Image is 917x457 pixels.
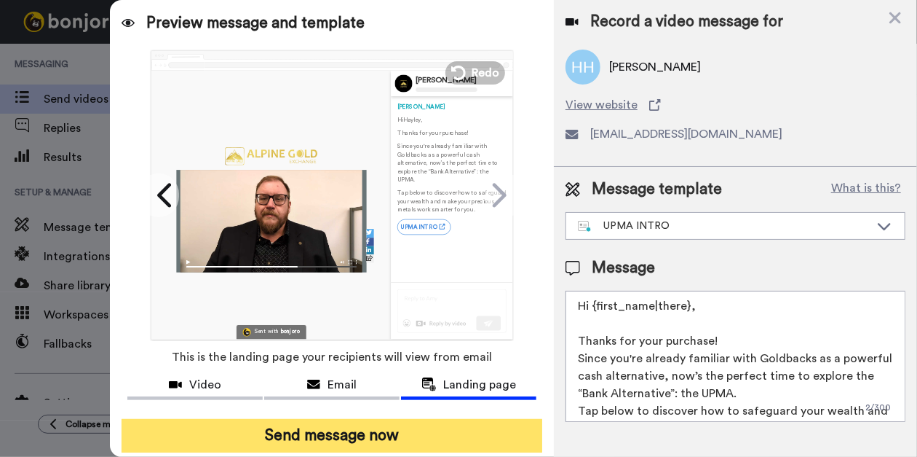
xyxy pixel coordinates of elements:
img: Profile image for Amy [17,44,40,67]
img: nextgen-template.svg [578,221,592,233]
span: Video [189,376,221,394]
p: Hi Hayley , [397,115,506,123]
p: Hi [PERSON_NAME], I’d love to ask you a quick question: If [PERSON_NAME] could introduce a new fe... [47,42,267,56]
span: View website [565,96,638,114]
a: View website [565,96,905,114]
span: Message template [592,179,722,200]
p: Message from Amy, sent Just now [47,56,267,69]
span: [EMAIL_ADDRESS][DOMAIN_NAME] [590,125,782,143]
button: What is this? [827,179,905,200]
span: Email [327,376,357,394]
a: UPMA INTRO [397,219,450,234]
img: player-controls-full.svg [176,255,366,272]
img: reply-preview.svg [397,289,506,332]
button: Send message now [122,419,542,453]
div: bonjoro [281,329,300,335]
div: message notification from Amy, Just now. Hi Bryan, I’d love to ask you a quick question: If Bonjo... [6,31,285,79]
span: Landing page [444,376,517,394]
textarea: Hi {first_name|there}, Thanks for your purchase! Since you're already familiar with Goldbacks as ... [565,291,905,422]
div: Sent with [255,329,278,335]
img: d0a47b8c-7aba-49c7-b0f1-4494c27ba45a [225,147,317,165]
p: Since you're already familiar with Goldbacks as a powerful cash alternative, now’s the perfect ti... [397,142,506,184]
p: Thanks for your purchase! [397,129,506,137]
div: [PERSON_NAME] [397,102,506,110]
p: Tap below to discover how to safeguard your wealth and make your precious metals work smarter for... [397,189,506,214]
img: Bonjoro Logo [242,328,250,336]
div: UPMA INTRO [578,219,870,233]
span: Message [592,257,655,279]
span: This is the landing page your recipients will view from email [172,341,493,373]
